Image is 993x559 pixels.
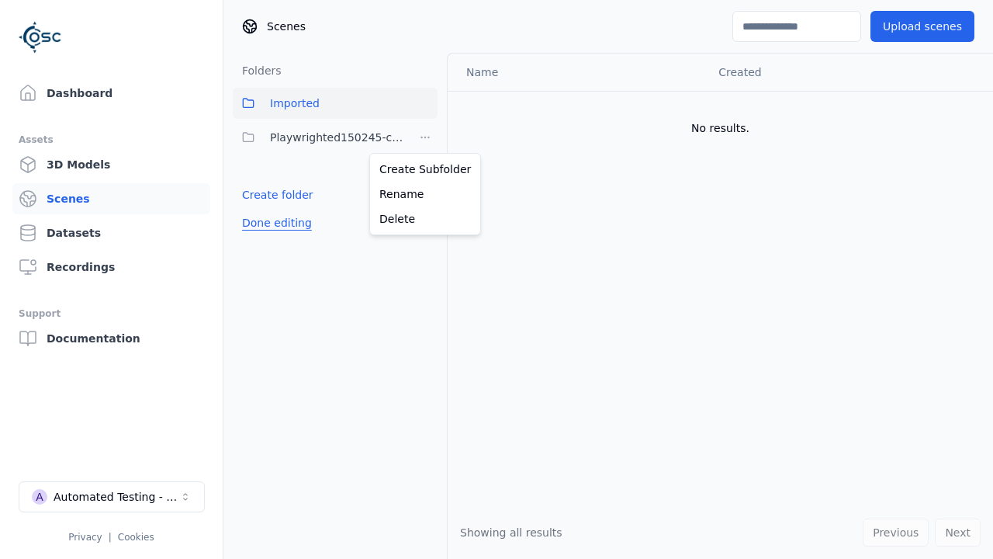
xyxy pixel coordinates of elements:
[373,157,477,182] a: Create Subfolder
[373,182,477,207] a: Rename
[373,207,477,231] a: Delete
